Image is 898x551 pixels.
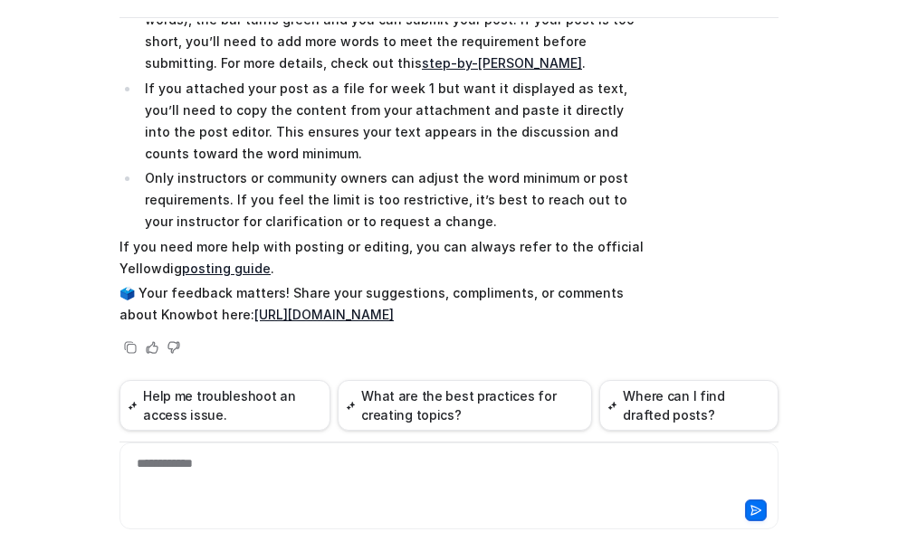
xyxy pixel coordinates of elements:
[119,236,649,280] p: If you need more help with posting or editing, you can always refer to the official Yellowdig .
[338,380,592,431] button: What are the best practices for creating topics?
[422,55,582,71] a: step-by-[PERSON_NAME]
[119,282,649,326] p: 🗳️ Your feedback matters! Share your suggestions, compliments, or comments about Knowbot here:
[254,307,394,322] a: [URL][DOMAIN_NAME]
[145,78,649,165] p: If you attached your post as a file for week 1 but want it displayed as text, you’ll need to copy...
[145,167,649,233] p: Only instructors or community owners can adjust the word minimum or post requirements. If you fee...
[182,261,271,276] a: posting guide
[599,380,779,431] button: Where can I find drafted posts?
[119,380,330,431] button: Help me troubleshoot an access issue.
